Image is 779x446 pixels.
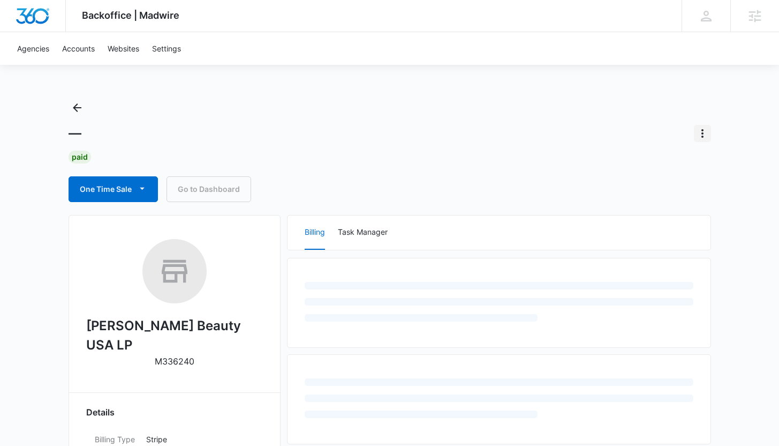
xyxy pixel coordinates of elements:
button: Task Manager [338,215,388,250]
dt: Billing Type [95,434,138,445]
a: Websites [101,32,146,65]
button: Back [69,99,86,116]
a: Go to Dashboard [167,176,251,202]
a: Settings [146,32,187,65]
button: Actions [694,125,711,142]
span: Backoffice | Madwire [82,10,179,21]
p: M336240 [155,355,194,368]
p: Stripe [146,434,254,445]
button: One Time Sale [69,176,158,202]
h1: — [69,125,81,142]
a: Accounts [56,32,101,65]
a: Agencies [11,32,56,65]
h2: [PERSON_NAME] Beauty USA LP [86,316,263,355]
button: Billing [305,215,325,250]
span: Details [86,406,115,419]
div: Paid [69,151,91,163]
